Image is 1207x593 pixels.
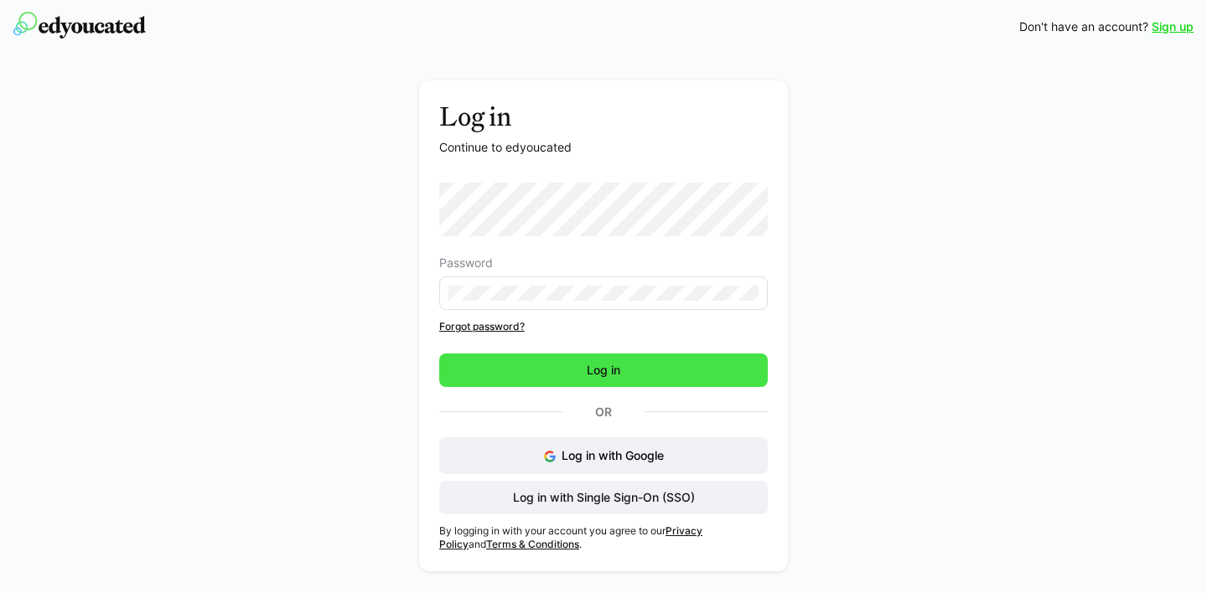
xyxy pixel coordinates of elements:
h3: Log in [439,101,768,132]
a: Sign up [1152,18,1194,35]
span: Don't have an account? [1019,18,1148,35]
button: Log in with Single Sign-On (SSO) [439,481,768,514]
span: Log in [584,362,623,379]
img: edyoucated [13,12,146,39]
button: Log in [439,353,768,387]
p: Continue to edyoucated [439,139,768,156]
span: Log in with Google [562,448,664,462]
p: Or [562,400,645,424]
span: Log in with Single Sign-On (SSO) [510,489,697,506]
a: Forgot password? [439,320,768,333]
span: Password [439,256,493,270]
button: Log in with Google [439,437,768,474]
p: By logging in with your account you agree to our and . [439,524,768,551]
a: Privacy Policy [439,524,702,550]
a: Terms & Conditions [486,538,579,550]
